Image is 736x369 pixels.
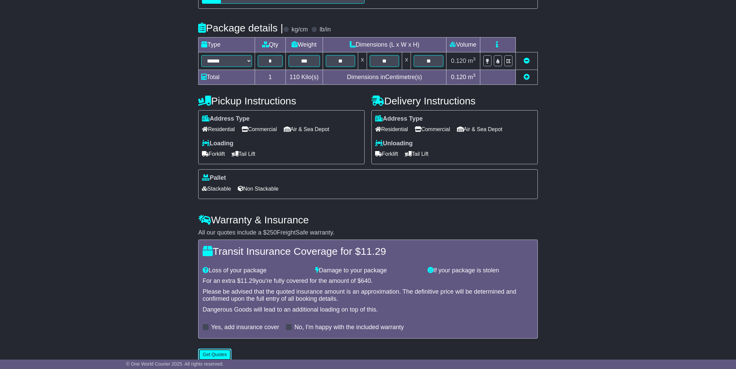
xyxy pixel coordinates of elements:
[202,140,233,147] label: Loading
[199,267,312,274] div: Loss of your package
[211,324,279,331] label: Yes, add insurance cover
[375,140,413,147] label: Unloading
[238,183,278,194] span: Non Stackable
[232,149,255,159] span: Tail Lift
[202,174,226,182] label: Pallet
[198,349,231,361] button: Get Quotes
[323,70,446,84] td: Dimensions in Centimetre(s)
[524,74,530,80] a: Add new item
[202,124,235,134] span: Residential
[375,124,408,134] span: Residential
[451,74,466,80] span: 0.120
[198,95,365,106] h4: Pickup Instructions
[198,22,283,33] h4: Package details |
[402,52,411,70] td: x
[294,324,404,331] label: No, I'm happy with the included warranty
[267,229,277,236] span: 250
[473,73,476,78] sup: 3
[312,267,424,274] div: Damage to your package
[361,277,371,284] span: 640
[255,70,286,84] td: 1
[320,26,331,33] label: lb/in
[202,115,250,123] label: Address Type
[202,149,225,159] span: Forklift
[126,361,224,367] span: © One World Courier 2025. All rights reserved.
[424,267,537,274] div: If your package is stolen
[457,124,503,134] span: Air & Sea Depot
[468,57,476,64] span: m
[358,52,367,70] td: x
[203,306,533,314] div: Dangerous Goods will lead to an additional loading on top of this.
[446,37,480,52] td: Volume
[323,37,446,52] td: Dimensions (L x W x H)
[451,57,466,64] span: 0.120
[199,70,255,84] td: Total
[292,26,308,33] label: kg/cm
[240,277,256,284] span: 11.29
[203,246,533,257] h4: Transit Insurance Coverage for $
[198,214,538,225] h4: Warranty & Insurance
[473,56,476,62] sup: 3
[284,124,329,134] span: Air & Sea Depot
[199,37,255,52] td: Type
[375,115,423,123] label: Address Type
[285,70,323,84] td: Kilo(s)
[202,183,231,194] span: Stackable
[203,288,533,303] div: Please be advised that the quoted insurance amount is an approximation. The definitive price will...
[203,277,533,285] div: For an extra $ you're fully covered for the amount of $ .
[405,149,429,159] span: Tail Lift
[255,37,286,52] td: Qty
[290,74,300,80] span: 110
[241,124,277,134] span: Commercial
[371,95,538,106] h4: Delivery Instructions
[285,37,323,52] td: Weight
[198,229,538,237] div: All our quotes include a $ FreightSafe warranty.
[415,124,450,134] span: Commercial
[524,57,530,64] a: Remove this item
[375,149,398,159] span: Forklift
[361,246,386,257] span: 11.29
[468,74,476,80] span: m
